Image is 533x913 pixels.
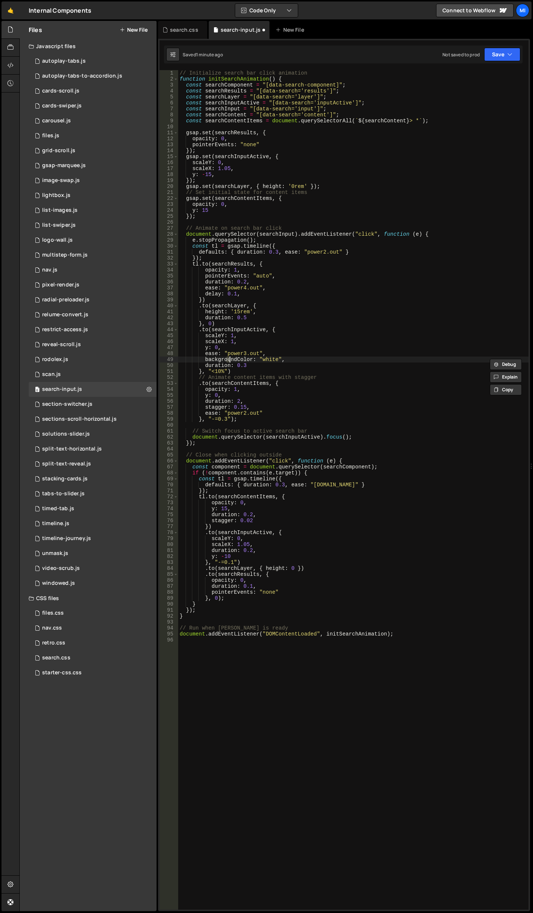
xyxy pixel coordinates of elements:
div: 15229/40083.js [29,412,157,427]
div: 40 [160,303,178,309]
div: timeline.js [42,520,69,527]
div: 4 [160,88,178,94]
div: 32 [160,255,178,261]
div: 65 [160,452,178,458]
div: 20 [160,183,178,189]
div: 21 [160,189,178,195]
div: 78 [160,530,178,536]
div: 15229/44459.js [29,113,157,128]
div: 80 [160,542,178,548]
div: autoplay-tabs.js [42,58,86,65]
div: pixel-render.js [42,282,79,288]
div: 15229/46034.js [29,307,157,322]
div: section-switcher.js [42,401,92,408]
div: 54 [160,386,178,392]
div: 15229/42065.js [29,248,157,263]
div: 15 [160,154,178,160]
div: starter-css.css [42,669,82,676]
div: gsap-marquee.js [42,162,86,169]
button: Debug [490,359,522,370]
div: 15229/45309.js [29,471,157,486]
div: 29 [160,237,178,243]
div: 71 [160,488,178,494]
div: Internal Components [29,6,91,15]
div: retro.css [42,640,65,646]
div: 41 [160,309,178,315]
div: search-input.js [42,386,82,393]
div: 49 [160,357,178,363]
div: radial-preloader.js [42,297,89,303]
div: autoplay-tabs-to-accordion.js [42,73,122,79]
div: 15229/44590.js [29,516,157,531]
a: Connect to Webflow [436,4,514,17]
div: 92 [160,613,178,619]
div: Javascript files [20,39,157,54]
div: 67 [160,464,178,470]
div: 55 [160,392,178,398]
button: Save [484,48,520,61]
div: 15229/46482.js [29,442,157,456]
div: 15229/46478.js [29,352,157,367]
div: 25 [160,213,178,219]
div: 15229/43817.js [29,98,157,113]
div: 73 [160,500,178,506]
div: split-text-horizontal.js [42,446,102,452]
div: 15229/46381.js [29,561,157,576]
div: 1 [160,70,178,76]
a: 🤙 [1,1,20,19]
div: 15229/44635.js [29,69,157,84]
div: 15229/41835.js [29,501,157,516]
div: 14 [160,148,178,154]
div: 15229/46655.css [29,650,157,665]
div: 42 [160,315,178,321]
div: 45 [160,333,178,339]
div: Mi [516,4,529,17]
div: 23 [160,201,178,207]
div: timed-tab.js [42,505,74,512]
div: 50 [160,363,178,368]
div: solutions-slider.js [42,431,90,437]
div: 15229/46923.css [29,606,157,621]
div: 34 [160,267,178,273]
div: 30 [160,243,178,249]
div: 94 [160,625,178,631]
div: 17 [160,166,178,172]
div: 72 [160,494,178,500]
div: 15229/42835.js [29,397,157,412]
div: cards-swiper.js [42,103,82,109]
div: 75 [160,512,178,518]
div: rodolex.js [42,356,68,363]
div: grid-scroll.js [42,147,75,154]
div: 15229/42536.js [29,203,157,218]
div: 28 [160,231,178,237]
div: tabs-to-slider.js [42,490,85,497]
div: 36 [160,279,178,285]
div: multistep-form.js [42,252,88,258]
div: 15229/45755.js [29,173,157,188]
div: files.css [42,610,64,616]
div: 63 [160,440,178,446]
div: 15229/43765.js [29,486,157,501]
div: 43 [160,321,178,327]
div: lightbox.js [42,192,70,199]
div: 87 [160,583,178,589]
div: logo-wall.js [42,237,73,244]
div: 15229/40118.js [29,456,157,471]
div: restrict-access.js [42,326,88,333]
div: 6 [160,100,178,106]
div: windowed.js [42,580,75,587]
div: image-swap.js [42,177,80,184]
div: 79 [160,536,178,542]
div: 15229/44591.js [29,367,157,382]
div: search.css [170,26,198,34]
div: 48 [160,351,178,357]
div: 12 [160,136,178,142]
div: 77 [160,524,178,530]
div: 88 [160,589,178,595]
div: 10 [160,124,178,130]
button: New File [120,27,148,33]
div: reveal-scroll.js [42,341,81,348]
div: 70 [160,482,178,488]
div: sections-scroll-horizontal.js [42,416,117,423]
div: 15229/39976.js [29,427,157,442]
